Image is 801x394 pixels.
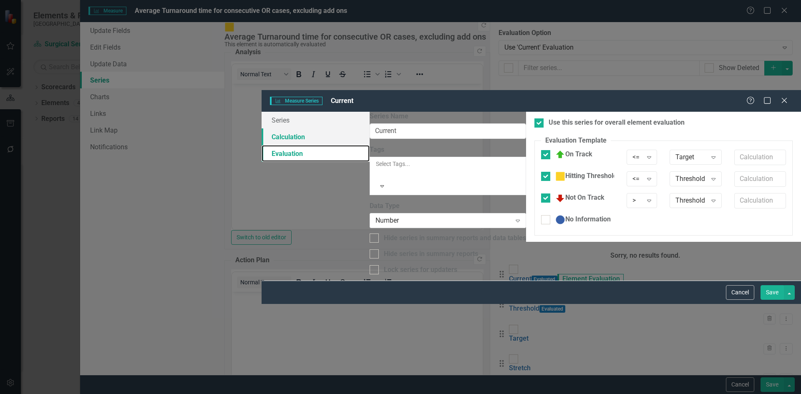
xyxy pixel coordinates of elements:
[675,153,707,162] div: Target
[555,150,592,160] div: On Track
[262,112,370,128] a: Series
[376,160,520,168] div: Select Tags...
[370,201,526,211] label: Data Type
[555,193,565,203] img: Not On Track
[555,171,617,181] div: Hitting Threshold
[541,136,611,146] legend: Evaluation Template
[726,285,754,300] button: Cancel
[632,174,642,184] div: <=
[384,233,526,243] div: Hide series in summary reports and data tables
[370,145,526,155] label: Tags
[555,193,605,203] div: Not On Track
[734,193,786,208] input: Calculation
[734,171,786,187] input: Calculation
[632,153,642,162] div: <=
[675,174,707,184] div: Threshold
[555,215,611,225] div: No Information
[370,123,526,139] input: Series Name
[262,128,370,145] a: Calculation
[555,150,565,160] img: On Track
[384,249,478,259] div: Hide series in summary reports
[549,118,685,128] div: Use this series for overall element evaluation
[384,265,457,275] div: Lock series for updaters
[761,285,784,300] button: Save
[555,171,565,181] img: Hitting Threshold
[734,150,786,165] input: Calculation
[675,196,707,205] div: Threshold
[270,97,322,105] span: Measure Series
[370,112,526,121] label: Series Name
[331,97,353,105] span: Current
[555,215,565,225] img: No Information
[375,216,511,225] div: Number
[262,145,370,162] a: Evaluation
[632,196,642,205] div: >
